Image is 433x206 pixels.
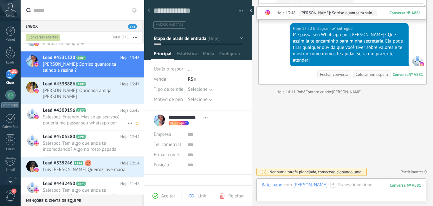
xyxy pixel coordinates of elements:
[21,157,144,177] a: Lead #535246 A144 Hoje 12:14 Luís [PERSON_NAME] Queiroz: ave maria
[110,34,128,41] div: Total: 375
[34,168,39,172] img: instagram.svg
[43,187,127,199] span: Salesbot: Tem algo que anda te incomodando? Algo no rosto,papada, contorno, bigode chinês, lábios...
[188,66,192,72] span: ...
[188,86,208,92] span: Selecione
[356,71,388,77] div: Colocar em espera
[269,169,361,175] div: Nenhuma tarefa planejada, comece
[34,141,39,146] img: instagram.svg
[276,89,297,95] div: Hoje 14:11
[154,95,183,105] div: Motivo de perda
[21,177,144,203] a: Lead #4432450 A873 Hoje 11:45 Salesbot: Tem algo que anda te incomodando? Algo no rosto,papada, c...
[34,115,39,119] img: instagram.svg
[21,78,144,104] a: Lead #4538886 A897 Hoje 13:47 [PERSON_NAME]: Obrigada amiga [PERSON_NAME]
[154,84,183,95] div: Tipo de brinde
[128,24,137,29] span: 151
[43,134,75,140] span: Lead #4505580
[327,182,328,188] span: :
[1,61,20,65] div: Leads
[43,140,127,152] span: Salesbot: Tem algo que anda te incomodando? Algo no rosto,papada, contorno, bigode chinês, lábios...
[297,89,306,95] span: Robô
[34,89,39,93] img: instagram.svg
[43,61,127,73] span: [PERSON_NAME]: Sorriso quantos tá saindo a resina ?
[34,42,39,46] img: instagram.svg
[154,152,188,158] span: E-mail comercial
[6,14,15,18] span: Conta
[120,81,139,87] span: Hoje 13:47
[34,62,39,67] img: instagram.svg
[279,1,300,8] div: Hoje 13:48
[154,66,195,72] span: Usuário responsável
[1,168,20,172] div: E-mail
[188,84,212,95] button: Selecione
[332,89,361,95] a: [PERSON_NAME]
[154,97,187,102] span: Motivo de perda
[76,82,86,86] span: A897
[120,55,139,61] span: Hoje 13:48
[76,135,86,139] span: A894
[390,10,421,16] span: Conversa № A881
[424,169,427,175] span: 0
[1,38,20,42] div: Painel
[393,72,409,77] div: Conversa
[43,181,75,187] span: Lead #4432450
[294,182,328,188] div: Taiza Bandeira
[1,81,20,85] div: Chats
[420,62,424,66] img: instagram.svg
[43,107,75,114] span: Lead #4509196
[21,104,144,130] a: Lead #4509196 A877 Hoje 13:45 Salesbot: Entendo. Mas se quiser, você poderia me passar seu whatsa...
[1,125,20,129] div: Calendário
[154,74,183,84] div: Venda
[34,188,39,193] img: instagram.svg
[154,64,183,74] div: Usuário responsável
[154,87,183,92] span: Tipo de brinde
[120,181,139,187] span: Hoje 11:45
[154,150,183,160] button: E-mail comercial
[21,51,144,77] a: Lead #4531320 A881 Hoje 13:48 [PERSON_NAME]: Sorriso quantos tá saindo a resina ?
[43,114,127,126] span: Salesbot: Entendo. Mas se quiser, você poderia me passar seu whatsapp por gentileza? Para quando ...
[293,25,313,32] div: Hoje 13:50
[43,160,73,166] span: Lead #535246
[188,95,212,105] button: Selecione
[177,51,198,60] span: Estatísticas
[156,23,184,27] span: #adicionar tags
[74,161,83,165] span: A144
[10,69,17,74] span: 151
[154,76,166,82] span: Venda
[154,140,181,150] button: Tel. comercial
[390,183,421,188] div: 881
[412,55,423,66] span: Instagram
[154,163,169,167] span: Posição
[11,189,16,194] span: 2
[43,81,75,87] span: Lead #4538886
[293,32,406,63] div: Me passa seu Whatsapp por [PERSON_NAME]? Que assim já te encaminho para minha secretária. Ela pod...
[43,41,127,47] span: Marina TG: Reagiu ❤
[219,51,241,60] span: Configurações
[154,142,181,148] span: Tel. comercial
[301,10,376,16] span: [PERSON_NAME]: Sorriso quantos tá saindo a resina ?
[188,96,208,103] span: Selecione
[174,122,187,125] span: instagram
[154,130,183,140] div: Empresa
[203,51,214,60] span: Mídia
[76,108,86,112] span: A877
[161,193,175,199] span: Aceitar
[120,160,139,166] span: Hoje 12:14
[228,193,244,199] span: Rejeitar
[120,134,139,140] span: Hoje 12:44
[197,193,206,199] span: Link
[1,147,20,151] div: Listas
[21,20,142,32] div: Inbox
[409,72,423,77] div: № A881
[248,6,254,15] div: ocultar
[43,167,127,173] span: Luís [PERSON_NAME] Queiroz: ave maria
[331,169,361,175] span: adicionando uma
[276,10,297,16] span: Hoje 13:48
[21,195,142,206] div: Menções & Chats de equipe
[43,55,75,61] span: Lead #4531320
[120,107,139,114] span: Hoje 13:45
[337,25,352,32] span: Entregue
[265,10,270,15] img: instagram.svg
[154,160,183,170] div: Posição
[43,88,127,100] span: [PERSON_NAME]: Obrigada amiga [PERSON_NAME]
[306,89,332,95] div: Contato criado:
